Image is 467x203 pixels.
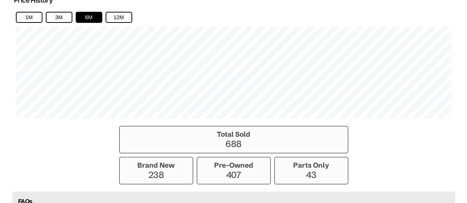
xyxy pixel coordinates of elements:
button: 6M [76,12,102,23]
h3: Brand New [123,161,189,169]
p: 238 [123,169,189,180]
button: 1M [16,12,42,23]
p: 407 [201,169,267,180]
h3: Parts Only [278,161,344,169]
p: 43 [278,169,344,180]
h3: Pre-Owned [201,161,267,169]
h3: Total Sold [123,130,344,139]
button: 3M [46,12,72,23]
button: 12M [106,12,132,23]
p: 688 [123,139,344,149]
